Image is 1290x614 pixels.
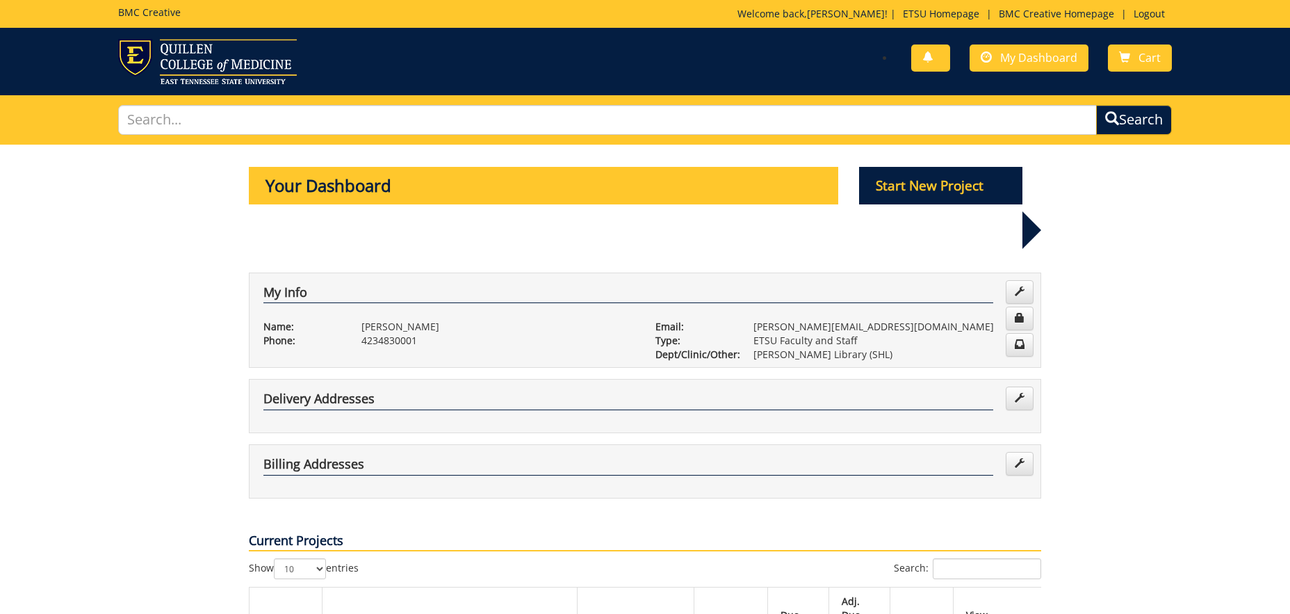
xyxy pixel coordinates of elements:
[655,348,733,362] p: Dept/Clinic/Other:
[118,39,297,84] img: ETSU logo
[970,45,1088,72] a: My Dashboard
[249,558,359,579] label: Show entries
[894,558,1041,579] label: Search:
[1000,50,1077,65] span: My Dashboard
[249,532,1041,551] p: Current Projects
[1006,387,1034,410] a: Edit Addresses
[118,105,1097,135] input: Search...
[896,7,986,20] a: ETSU Homepage
[1006,280,1034,304] a: Edit Info
[655,320,733,334] p: Email:
[753,348,1027,362] p: [PERSON_NAME] Library (SHL)
[1138,50,1161,65] span: Cart
[859,167,1023,204] p: Start New Project
[263,392,993,410] h4: Delivery Addresses
[807,7,885,20] a: [PERSON_NAME]
[859,180,1023,193] a: Start New Project
[1096,105,1172,135] button: Search
[1127,7,1172,20] a: Logout
[361,334,635,348] p: 4234830001
[1108,45,1172,72] a: Cart
[249,167,838,204] p: Your Dashboard
[361,320,635,334] p: [PERSON_NAME]
[1006,452,1034,476] a: Edit Addresses
[992,7,1121,20] a: BMC Creative Homepage
[737,7,1172,21] p: Welcome back, ! | | |
[118,7,181,17] h5: BMC Creative
[753,334,1027,348] p: ETSU Faculty and Staff
[263,458,993,476] h4: Billing Addresses
[274,558,326,579] select: Showentries
[933,558,1041,579] input: Search:
[263,320,341,334] p: Name:
[1006,307,1034,330] a: Change Password
[753,320,1027,334] p: [PERSON_NAME][EMAIL_ADDRESS][DOMAIN_NAME]
[655,334,733,348] p: Type:
[263,334,341,348] p: Phone:
[263,286,993,304] h4: My Info
[1006,333,1034,357] a: Change Communication Preferences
